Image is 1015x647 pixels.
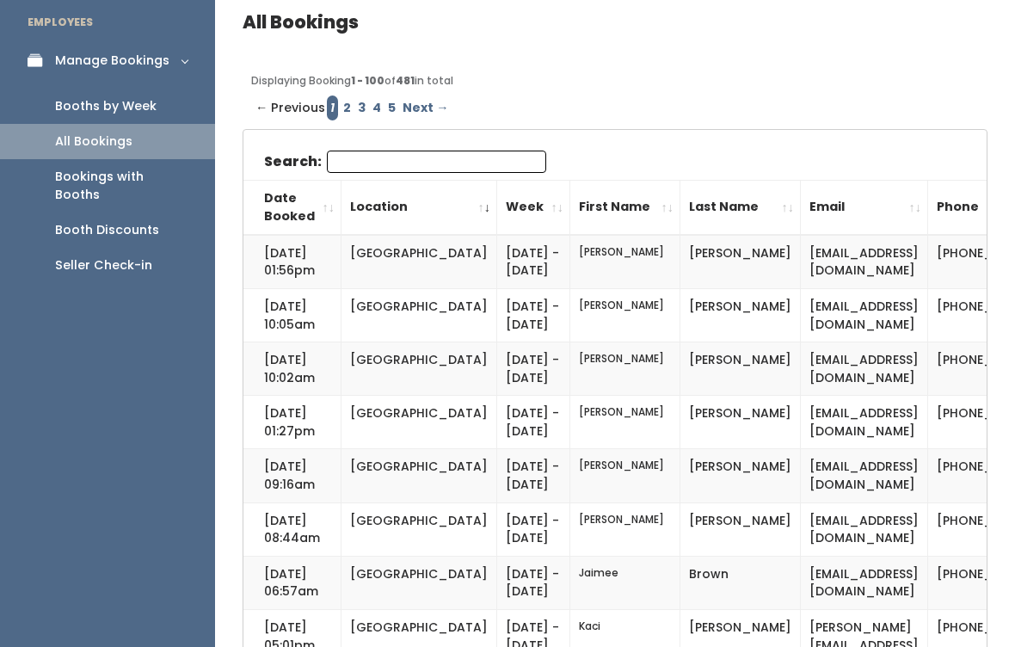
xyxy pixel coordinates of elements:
[341,502,497,556] td: [GEOGRAPHIC_DATA]
[570,180,680,235] th: First Name: activate to sort column ascending
[396,73,415,88] b: 481
[243,396,341,449] td: [DATE] 01:27pm
[801,180,928,235] th: Email: activate to sort column ascending
[55,256,152,274] div: Seller Check-in
[497,502,570,556] td: [DATE] - [DATE]
[497,449,570,502] td: [DATE] - [DATE]
[243,449,341,502] td: [DATE] 09:16am
[341,289,497,342] td: [GEOGRAPHIC_DATA]
[570,556,680,609] td: Jaimee
[340,96,354,120] a: Page 2
[341,449,497,502] td: [GEOGRAPHIC_DATA]
[251,96,979,120] div: Pagination
[801,502,928,556] td: [EMAIL_ADDRESS][DOMAIN_NAME]
[341,342,497,396] td: [GEOGRAPHIC_DATA]
[801,342,928,396] td: [EMAIL_ADDRESS][DOMAIN_NAME]
[680,449,801,502] td: [PERSON_NAME]
[327,96,338,120] em: Page 1
[55,168,188,204] div: Bookings with Booths
[801,449,928,502] td: [EMAIL_ADDRESS][DOMAIN_NAME]
[801,235,928,289] td: [EMAIL_ADDRESS][DOMAIN_NAME]
[243,556,341,609] td: [DATE] 06:57am
[384,96,399,120] a: Page 5
[680,235,801,289] td: [PERSON_NAME]
[243,342,341,396] td: [DATE] 10:02am
[341,180,497,235] th: Location: activate to sort column ascending
[264,151,546,173] label: Search:
[570,289,680,342] td: [PERSON_NAME]
[570,342,680,396] td: [PERSON_NAME]
[497,396,570,449] td: [DATE] - [DATE]
[497,342,570,396] td: [DATE] - [DATE]
[369,96,384,120] a: Page 4
[243,289,341,342] td: [DATE] 10:05am
[680,180,801,235] th: Last Name: activate to sort column ascending
[680,342,801,396] td: [PERSON_NAME]
[341,556,497,609] td: [GEOGRAPHIC_DATA]
[243,12,987,32] h4: All Bookings
[680,289,801,342] td: [PERSON_NAME]
[55,132,132,151] div: All Bookings
[680,396,801,449] td: [PERSON_NAME]
[255,96,325,120] span: ← Previous
[55,52,169,70] div: Manage Bookings
[497,289,570,342] td: [DATE] - [DATE]
[399,96,452,120] a: Next →
[497,556,570,609] td: [DATE] - [DATE]
[680,502,801,556] td: [PERSON_NAME]
[680,556,801,609] td: Brown
[243,235,341,289] td: [DATE] 01:56pm
[55,97,157,115] div: Booths by Week
[497,235,570,289] td: [DATE] - [DATE]
[497,180,570,235] th: Week: activate to sort column ascending
[801,289,928,342] td: [EMAIL_ADDRESS][DOMAIN_NAME]
[243,502,341,556] td: [DATE] 08:44am
[570,449,680,502] td: [PERSON_NAME]
[801,556,928,609] td: [EMAIL_ADDRESS][DOMAIN_NAME]
[570,396,680,449] td: [PERSON_NAME]
[341,235,497,289] td: [GEOGRAPHIC_DATA]
[354,96,369,120] a: Page 3
[251,73,979,89] div: Displaying Booking of in total
[570,502,680,556] td: [PERSON_NAME]
[55,221,159,239] div: Booth Discounts
[801,396,928,449] td: [EMAIL_ADDRESS][DOMAIN_NAME]
[570,235,680,289] td: [PERSON_NAME]
[243,180,341,235] th: Date Booked: activate to sort column ascending
[341,396,497,449] td: [GEOGRAPHIC_DATA]
[327,151,546,173] input: Search:
[351,73,384,88] b: 1 - 100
